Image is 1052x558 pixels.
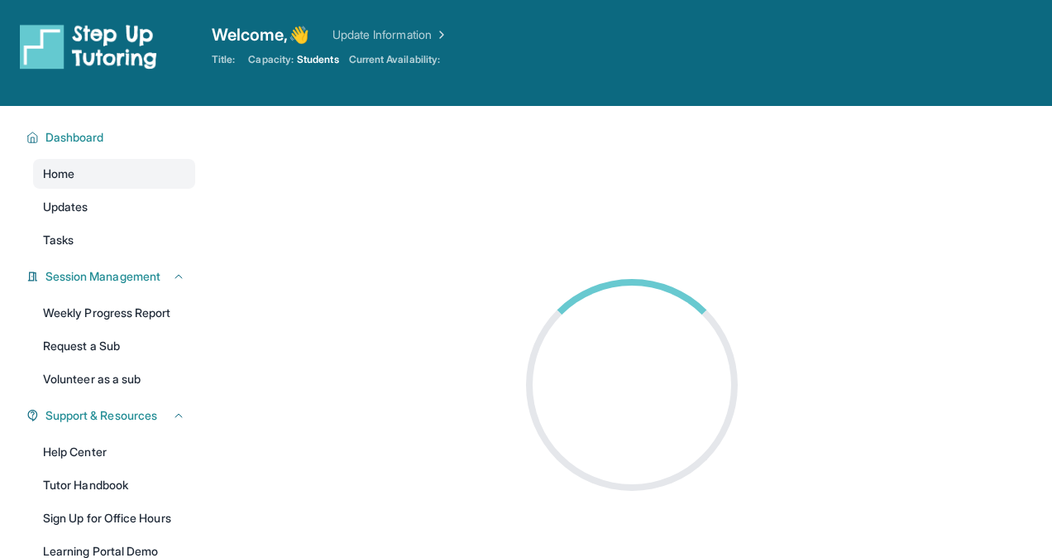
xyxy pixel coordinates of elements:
a: Updates [33,192,195,222]
button: Support & Resources [39,407,185,424]
a: Volunteer as a sub [33,364,195,394]
span: Support & Resources [45,407,157,424]
a: Help Center [33,437,195,467]
span: Students [297,53,339,66]
span: Capacity: [248,53,294,66]
span: Updates [43,199,88,215]
a: Home [33,159,195,189]
span: Tasks [43,232,74,248]
a: Tutor Handbook [33,470,195,500]
span: Title: [212,53,235,66]
img: logo [20,23,157,70]
span: Home [43,166,74,182]
a: Weekly Progress Report [33,298,195,328]
span: Dashboard [45,129,104,146]
span: Session Management [45,268,160,285]
span: Welcome, 👋 [212,23,309,46]
img: Chevron Right [432,26,448,43]
a: Tasks [33,225,195,255]
button: Session Management [39,268,185,285]
a: Request a Sub [33,331,195,361]
a: Update Information [332,26,448,43]
button: Dashboard [39,129,185,146]
a: Sign Up for Office Hours [33,503,195,533]
span: Current Availability: [349,53,440,66]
